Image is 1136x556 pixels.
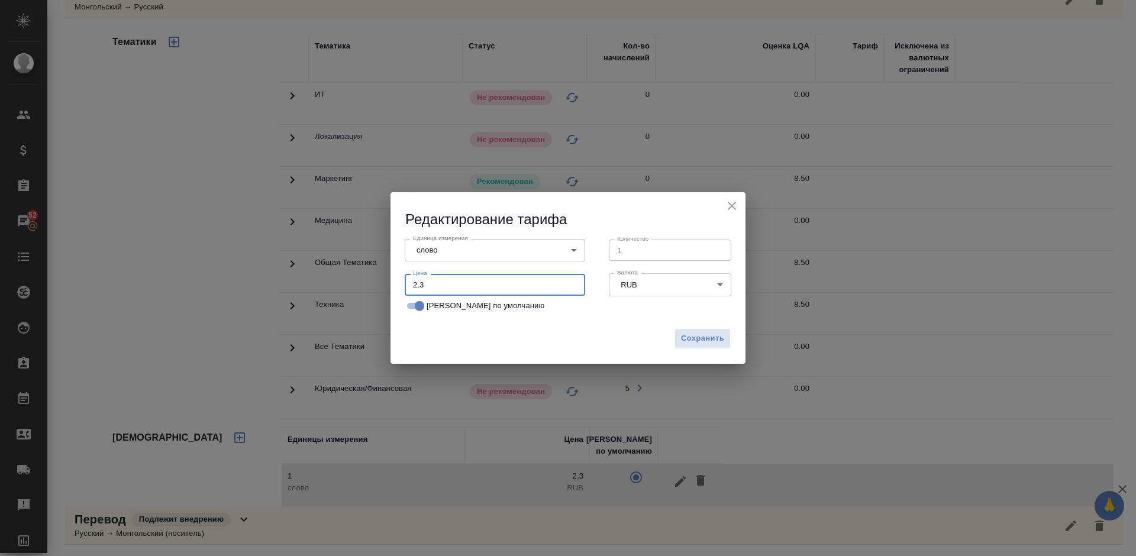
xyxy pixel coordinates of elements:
div: RUB [609,273,731,296]
div: слово [405,239,585,261]
span: [PERSON_NAME] по умолчанию [427,300,544,312]
button: RUB [617,280,640,290]
button: слово [413,245,441,255]
span: Сохранить [681,332,724,345]
button: Сохранить [674,328,731,349]
span: Редактирование тарифа [405,211,567,227]
button: close [723,197,741,215]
